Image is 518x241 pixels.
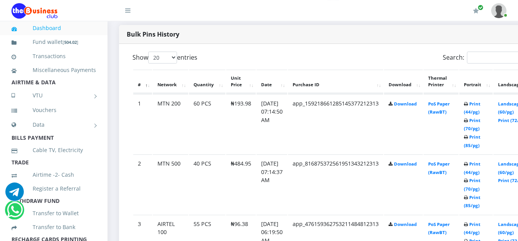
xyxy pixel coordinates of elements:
img: User [491,3,506,18]
i: Renew/Upgrade Subscription [473,8,479,14]
a: Airtime -2- Cash [12,166,96,184]
td: app_816875372561951343212313 [288,154,383,214]
a: Transfer to Wallet [12,204,96,222]
th: Quantity: activate to sort column ascending [189,70,225,94]
a: Print (44/pg) [464,221,480,236]
b: 504.02 [64,39,77,45]
td: app_159218661285145377212313 [288,94,383,154]
a: Transfer to Bank [12,218,96,236]
a: Download [394,101,417,107]
strong: Bulk Pins History [127,30,179,38]
a: VTU [12,86,96,105]
a: Register a Referral [12,180,96,197]
span: Renew/Upgrade Subscription [478,5,483,10]
a: Transactions [12,47,96,65]
img: Logo [12,3,58,18]
a: Download [394,221,417,227]
th: #: activate to sort column descending [133,70,152,94]
td: MTN 500 [153,154,188,214]
a: Print (85/pg) [464,194,480,209]
td: 60 PCS [189,94,225,154]
th: Portrait: activate to sort column ascending [459,70,493,94]
th: Download: activate to sort column ascending [384,70,423,94]
a: Print (85/pg) [464,134,480,148]
a: Print (44/pg) [464,101,480,115]
td: [DATE] 07:14:37 AM [257,154,287,214]
td: ₦484.95 [226,154,256,214]
td: 2 [133,154,152,214]
a: Cable TV, Electricity [12,141,96,159]
td: ₦193.98 [226,94,256,154]
a: Data [12,115,96,134]
td: 1 [133,94,152,154]
td: [DATE] 07:14:50 AM [257,94,287,154]
label: Show entries [132,52,197,64]
a: Print (70/pg) [464,117,480,132]
th: Unit Price: activate to sort column ascending [226,70,256,94]
a: PoS Paper (RawBT) [428,161,450,175]
a: Print (70/pg) [464,177,480,192]
select: Showentries [148,52,177,64]
a: Miscellaneous Payments [12,61,96,79]
a: PoS Paper (RawBT) [428,101,450,115]
a: Chat for support [7,206,23,219]
a: Print (44/pg) [464,161,480,175]
a: PoS Paper (RawBT) [428,221,450,236]
a: Dashboard [12,19,96,37]
td: MTN 200 [153,94,188,154]
td: 40 PCS [189,154,225,214]
a: Vouchers [12,101,96,119]
th: Network: activate to sort column ascending [153,70,188,94]
th: Thermal Printer: activate to sort column ascending [424,70,458,94]
a: Fund wallet[504.02] [12,33,96,51]
small: [ ] [63,39,78,45]
th: Purchase ID: activate to sort column ascending [288,70,383,94]
a: Download [394,161,417,167]
a: Chat for support [5,188,24,201]
th: Date: activate to sort column ascending [257,70,287,94]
